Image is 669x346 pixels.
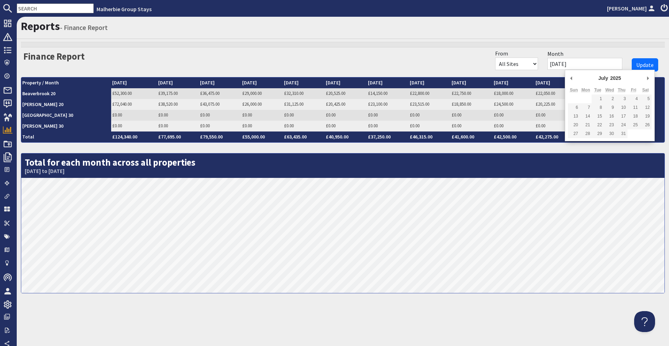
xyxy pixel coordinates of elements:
[21,131,111,142] th: Total
[112,123,122,129] a: £0.00
[634,311,655,332] iframe: Toggle Customer Support
[547,50,563,58] label: Month
[284,112,294,118] a: £0.00
[283,77,325,88] th: [DATE]
[326,101,345,107] a: £20,425.00
[157,131,199,142] th: £77,695.00
[639,95,651,103] button: 5
[568,129,580,138] button: 27
[494,90,513,96] a: £18,000.00
[604,112,616,121] button: 16
[410,112,420,118] a: £0.00
[594,88,601,92] abbr: Tuesday
[112,101,132,107] a: £72,040.00
[570,88,578,92] abbr: Sunday
[158,123,168,129] a: £0.00
[597,73,609,83] div: July
[628,112,639,121] button: 18
[536,90,555,96] a: £22,050.00
[592,103,603,112] button: 8
[568,103,580,112] button: 6
[326,90,345,96] a: £20,525.00
[23,48,85,62] h2: Finance Report
[452,90,471,96] a: £22,750.00
[409,131,451,142] th: £46,315.00
[580,112,592,121] button: 14
[368,101,387,107] a: £23,100.00
[536,123,545,129] a: £0.00
[111,131,157,142] th: £124,340.00
[241,77,283,88] th: [DATE]
[409,77,451,88] th: [DATE]
[618,88,625,92] abbr: Thursday
[639,121,651,129] button: 26
[325,131,367,142] th: £40,950.00
[616,112,628,121] button: 17
[493,77,535,88] th: [DATE]
[616,95,628,103] button: 3
[616,129,628,138] button: 31
[111,77,157,88] th: [DATE]
[157,77,199,88] th: [DATE]
[158,101,178,107] a: £38,520.00
[604,103,616,112] button: 9
[631,88,636,92] abbr: Friday
[605,88,614,92] abbr: Wednesday
[242,123,252,129] a: £0.00
[609,73,622,83] div: 2025
[580,129,592,138] button: 28
[284,123,294,129] a: £0.00
[22,90,55,97] a: Beaverbrook 20
[410,101,429,107] a: £23,515.00
[628,95,639,103] button: 4
[636,61,654,68] span: Update
[158,90,178,96] a: £39,175.00
[284,90,303,96] a: £32,310.00
[536,112,545,118] a: £0.00
[639,103,651,112] button: 12
[535,77,576,88] th: [DATE]
[592,112,603,121] button: 15
[22,112,73,118] a: [GEOGRAPHIC_DATA] 30
[199,77,241,88] th: [DATE]
[493,131,535,142] th: £42,500.00
[22,101,63,107] a: [PERSON_NAME] 20
[592,129,603,138] button: 29
[604,95,616,103] button: 2
[632,58,658,72] button: Update
[21,77,111,88] th: Property / Month
[158,112,168,118] a: £0.00
[325,77,367,88] th: [DATE]
[535,131,576,142] th: £42,275.00
[452,101,471,107] a: £18,850.00
[368,123,378,129] a: £0.00
[367,77,409,88] th: [DATE]
[21,153,664,178] h2: Total for each month across all properties
[592,121,603,129] button: 22
[17,3,94,13] input: SEARCH
[568,121,580,129] button: 20
[628,103,639,112] button: 11
[568,112,580,121] button: 13
[410,90,429,96] a: £22,800.00
[495,49,508,58] label: From
[60,23,108,32] small: - Finance Report
[112,90,132,96] a: £52,300.00
[494,112,503,118] a: £0.00
[242,112,252,118] a: £0.00
[616,121,628,129] button: 24
[494,101,513,107] a: £24,500.00
[200,101,220,107] a: £43,075.00
[242,90,262,96] a: £29,000.00
[592,95,603,103] button: 1
[368,90,387,96] a: £14,150.00
[368,112,378,118] a: £0.00
[367,131,409,142] th: £37,250.00
[604,129,616,138] button: 30
[547,58,622,70] input: Start Day
[242,101,262,107] a: £26,000.00
[628,121,639,129] button: 25
[22,123,63,129] a: [PERSON_NAME] 30
[452,123,461,129] a: £0.00
[112,112,122,118] a: £0.00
